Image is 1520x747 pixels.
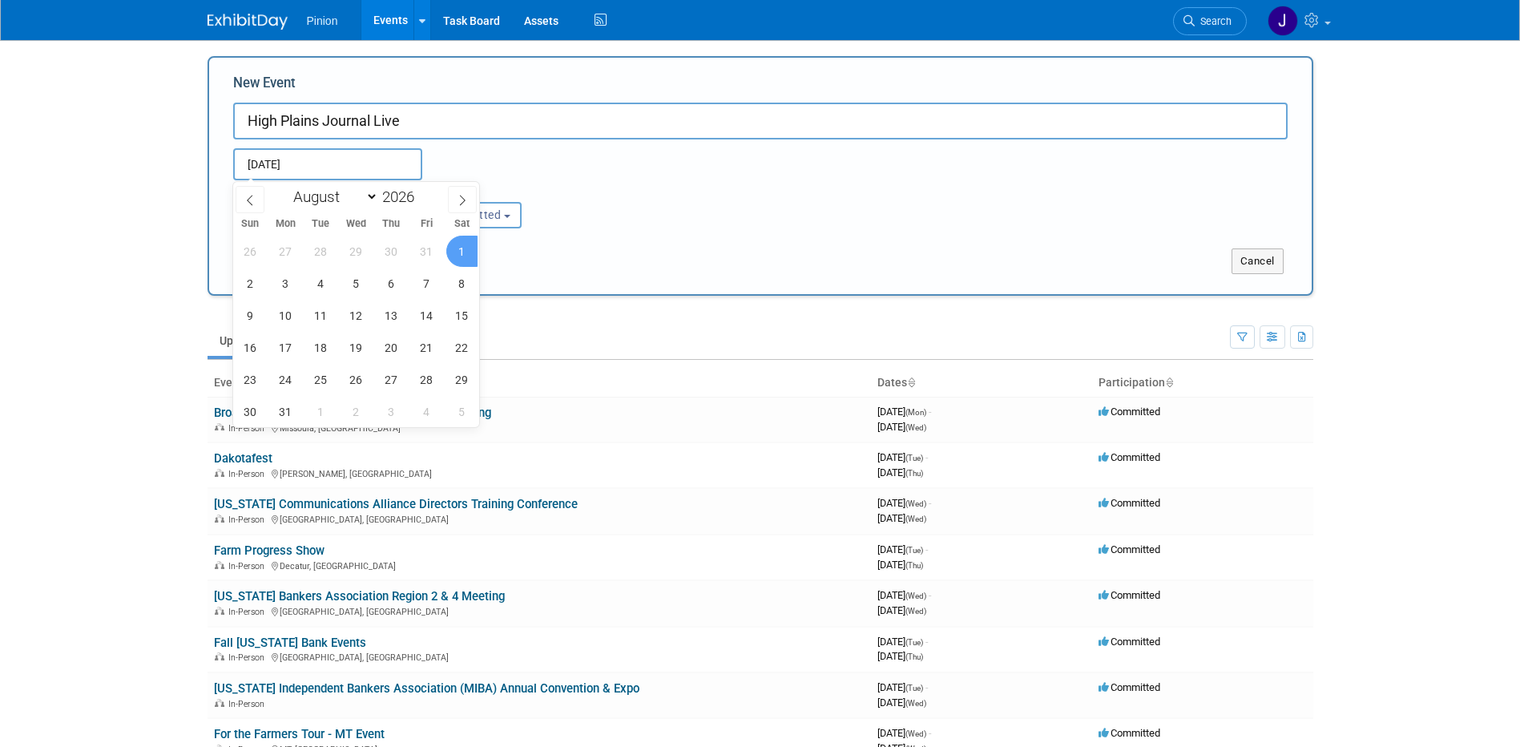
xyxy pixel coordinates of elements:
span: Committed [1099,636,1160,648]
span: (Tue) [905,546,923,555]
span: (Wed) [905,592,926,600]
label: New Event [233,74,296,99]
span: (Wed) [905,499,926,508]
span: August 28, 2026 [411,364,442,395]
span: [DATE] [877,512,926,524]
a: Broadband [US_STATE] Annual Membership Meeting [214,406,491,420]
span: - [929,497,931,509]
span: August 16, 2026 [235,332,266,363]
img: In-Person Event [215,699,224,707]
span: [DATE] [877,681,928,693]
span: (Tue) [905,684,923,692]
span: August 1, 2026 [446,236,478,267]
span: [DATE] [877,636,928,648]
span: - [925,681,928,693]
span: August 31, 2026 [270,396,301,427]
span: August 20, 2026 [376,332,407,363]
div: Missoula, [GEOGRAPHIC_DATA] [214,421,865,434]
div: [PERSON_NAME], [GEOGRAPHIC_DATA] [214,466,865,479]
span: - [929,406,931,418]
img: In-Person Event [215,423,224,431]
img: In-Person Event [215,652,224,660]
span: July 29, 2026 [341,236,372,267]
span: August 6, 2026 [376,268,407,299]
span: August 17, 2026 [270,332,301,363]
a: [US_STATE] Independent Bankers Association (MIBA) Annual Convention & Expo [214,681,639,696]
span: Committed [1099,681,1160,693]
span: September 1, 2026 [305,396,337,427]
span: August 22, 2026 [446,332,478,363]
span: Committed [1099,451,1160,463]
th: Dates [871,369,1092,397]
span: Search [1195,15,1232,27]
span: [DATE] [877,697,926,709]
span: (Wed) [905,729,926,738]
span: [DATE] [877,451,928,463]
span: Pinion [307,14,338,27]
span: [DATE] [877,650,923,662]
span: (Wed) [905,423,926,432]
span: August 7, 2026 [411,268,442,299]
span: (Wed) [905,607,926,616]
input: Year [378,188,426,206]
span: July 28, 2026 [305,236,337,267]
span: August 18, 2026 [305,332,337,363]
span: August 23, 2026 [235,364,266,395]
span: Committed [1099,543,1160,555]
span: In-Person [228,699,269,709]
span: September 2, 2026 [341,396,372,427]
div: [GEOGRAPHIC_DATA], [GEOGRAPHIC_DATA] [214,604,865,617]
span: (Wed) [905,515,926,523]
span: August 14, 2026 [411,300,442,331]
span: Thu [373,219,409,229]
th: Participation [1092,369,1313,397]
span: August 19, 2026 [341,332,372,363]
span: August 12, 2026 [341,300,372,331]
span: September 5, 2026 [446,396,478,427]
div: [GEOGRAPHIC_DATA], [GEOGRAPHIC_DATA] [214,512,865,525]
span: In-Person [228,469,269,479]
a: Dakotafest [214,451,272,466]
div: Attendance / Format: [233,180,389,201]
span: [DATE] [877,497,931,509]
a: Sort by Start Date [907,376,915,389]
span: July 26, 2026 [235,236,266,267]
span: (Tue) [905,454,923,462]
span: Committed [1099,727,1160,739]
span: In-Person [228,607,269,617]
span: [DATE] [877,727,931,739]
span: August 13, 2026 [376,300,407,331]
span: In-Person [228,423,269,434]
span: - [925,543,928,555]
img: In-Person Event [215,515,224,523]
span: (Thu) [905,652,923,661]
span: August 21, 2026 [411,332,442,363]
a: Farm Progress Show [214,543,325,558]
span: August 11, 2026 [305,300,337,331]
div: Participation: [413,180,568,201]
span: In-Person [228,652,269,663]
span: Sun [233,219,268,229]
span: [DATE] [877,466,923,478]
a: [US_STATE] Communications Alliance Directors Training Conference [214,497,578,511]
span: (Thu) [905,561,923,570]
img: In-Person Event [215,469,224,477]
img: In-Person Event [215,607,224,615]
span: August 25, 2026 [305,364,337,395]
span: In-Person [228,561,269,571]
span: (Wed) [905,699,926,708]
span: August 3, 2026 [270,268,301,299]
span: Mon [268,219,303,229]
div: [GEOGRAPHIC_DATA], [GEOGRAPHIC_DATA] [214,650,865,663]
span: Committed [1099,406,1160,418]
span: August 10, 2026 [270,300,301,331]
span: July 31, 2026 [411,236,442,267]
span: [DATE] [877,589,931,601]
a: Fall [US_STATE] Bank Events [214,636,366,650]
span: August 26, 2026 [341,364,372,395]
a: Upcoming40 [208,325,301,356]
span: August 8, 2026 [446,268,478,299]
span: Fri [409,219,444,229]
span: August 5, 2026 [341,268,372,299]
span: Committed [1099,589,1160,601]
